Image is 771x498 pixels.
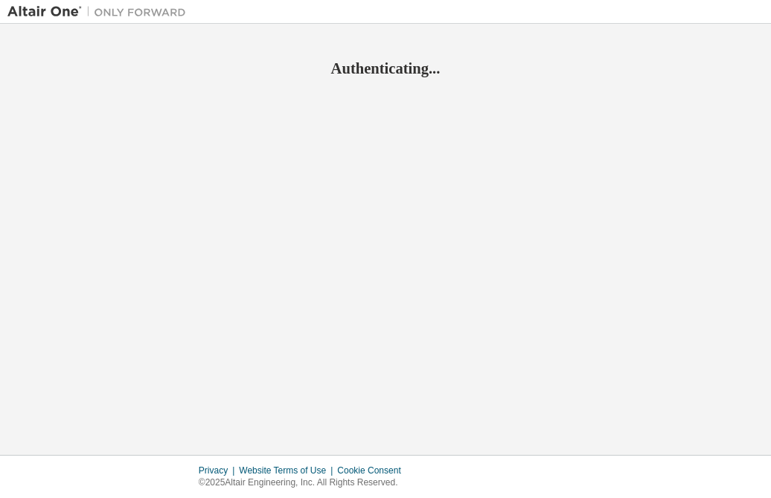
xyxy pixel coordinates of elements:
[239,465,337,476] div: Website Terms of Use
[199,465,239,476] div: Privacy
[199,476,410,489] p: © 2025 Altair Engineering, Inc. All Rights Reserved.
[7,59,764,78] h2: Authenticating...
[337,465,409,476] div: Cookie Consent
[7,4,193,19] img: Altair One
